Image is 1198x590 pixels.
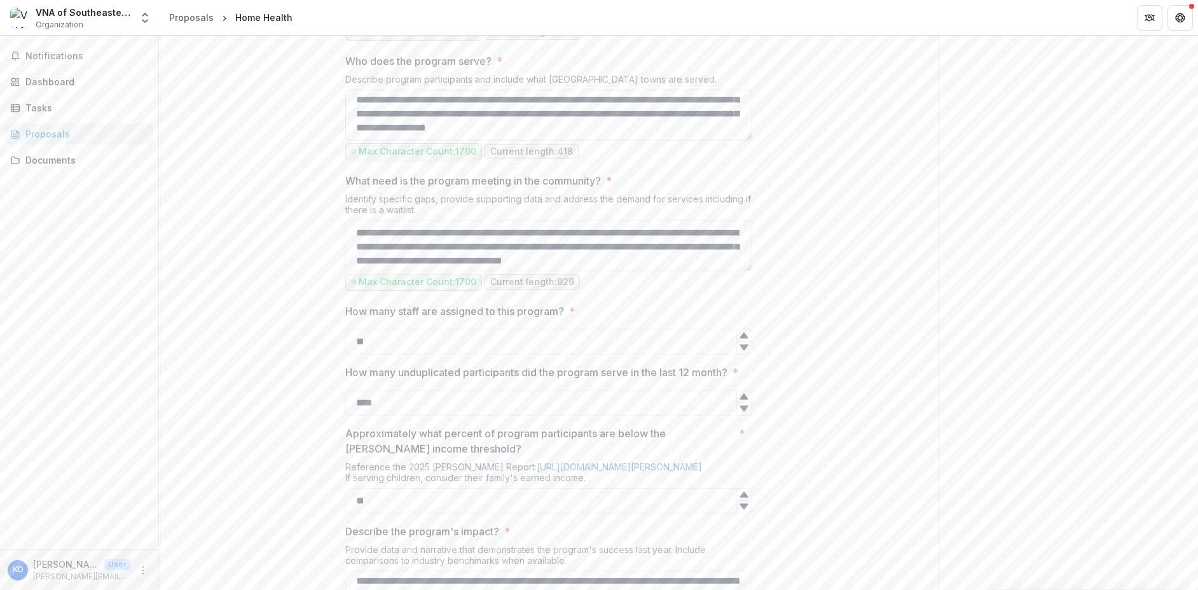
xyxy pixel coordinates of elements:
[36,6,131,19] div: VNA of Southeastern CT
[490,277,574,288] p: Current length: 929
[359,146,476,157] p: Max Character Count: 1700
[345,524,499,539] p: Describe the program's impact?
[25,75,143,88] div: Dashboard
[164,8,219,27] a: Proposals
[1167,5,1193,31] button: Get Help
[135,563,151,578] button: More
[345,461,752,488] div: Reference the 2025 [PERSON_NAME] Report: If serving children, consider their family's earned income.
[169,11,214,24] div: Proposals
[10,8,31,28] img: VNA of Southeastern CT
[5,97,153,118] a: Tasks
[13,566,24,574] div: Karen DeSantis
[345,426,734,456] p: Approximately what percent of program participants are below the [PERSON_NAME] income threshold?
[345,544,752,571] div: Provide data and narrative that demonstrates the program's success last year. Include comparisons...
[136,5,154,31] button: Open entity switcher
[1137,5,1162,31] button: Partners
[490,146,573,157] p: Current length: 418
[345,173,601,188] p: What need is the program meeting in the community?
[359,277,476,288] p: Max Character Count: 1700
[25,101,143,115] div: Tasks
[537,461,702,472] a: [URL][DOMAIN_NAME][PERSON_NAME]
[164,8,298,27] nav: breadcrumb
[25,153,143,167] div: Documents
[345,193,752,220] div: Identify specific gaps, provide supporting data and address the demand for services including if ...
[5,46,153,66] button: Notifications
[235,11,293,24] div: Home Health
[5,150,153,171] a: Documents
[345,53,492,69] p: Who does the program serve?
[345,304,564,319] p: How many staff are assigned to this program?
[33,558,99,571] p: [PERSON_NAME]
[33,571,130,582] p: [PERSON_NAME][EMAIL_ADDRESS][PERSON_NAME][DOMAIN_NAME]
[25,51,148,62] span: Notifications
[5,71,153,92] a: Dashboard
[345,74,752,90] div: Describe program participants and include what [GEOGRAPHIC_DATA] towns are served.
[345,365,727,380] p: How many unduplicated participants did the program serve in the last 12 month?
[104,559,130,570] p: User
[36,19,83,31] span: Organization
[25,127,143,141] div: Proposals
[5,123,153,144] a: Proposals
